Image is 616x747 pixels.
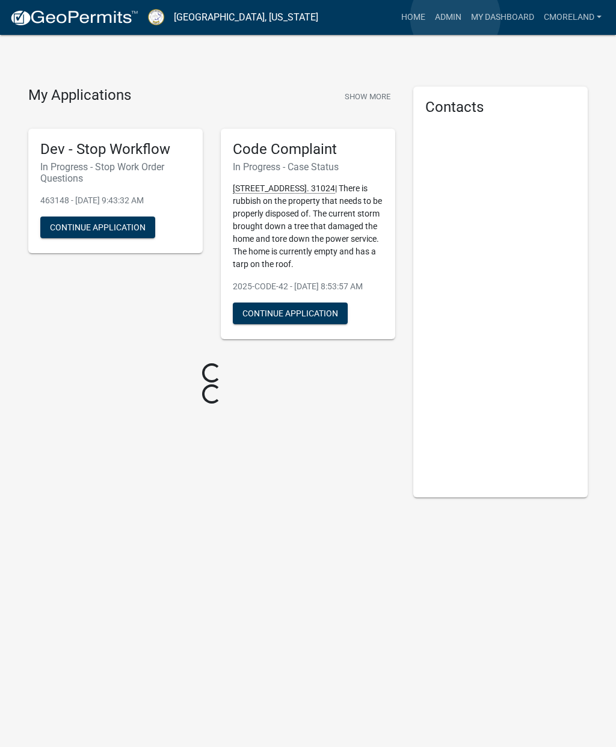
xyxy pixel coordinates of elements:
h5: Contacts [425,99,576,116]
h6: In Progress - Case Status [233,161,383,173]
p: 463148 - [DATE] 9:43:32 AM [40,194,191,207]
img: Putnam County, Georgia [148,9,164,25]
p: 2025-CODE-42 - [DATE] 8:53:57 AM [233,280,383,293]
h5: Dev - Stop Workflow [40,141,191,158]
a: Home [396,6,430,29]
button: Continue Application [233,303,348,324]
a: Admin [430,6,466,29]
h4: My Applications [28,87,131,105]
a: My Dashboard [466,6,539,29]
button: Show More [340,87,395,106]
p: | There is rubbish on the property that needs to be properly disposed of. The current storm broug... [233,182,383,271]
a: cmoreland [539,6,606,29]
h6: In Progress - Stop Work Order Questions [40,161,191,184]
h5: Code Complaint [233,141,383,158]
a: [GEOGRAPHIC_DATA], [US_STATE] [174,7,318,28]
button: Continue Application [40,217,155,238]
